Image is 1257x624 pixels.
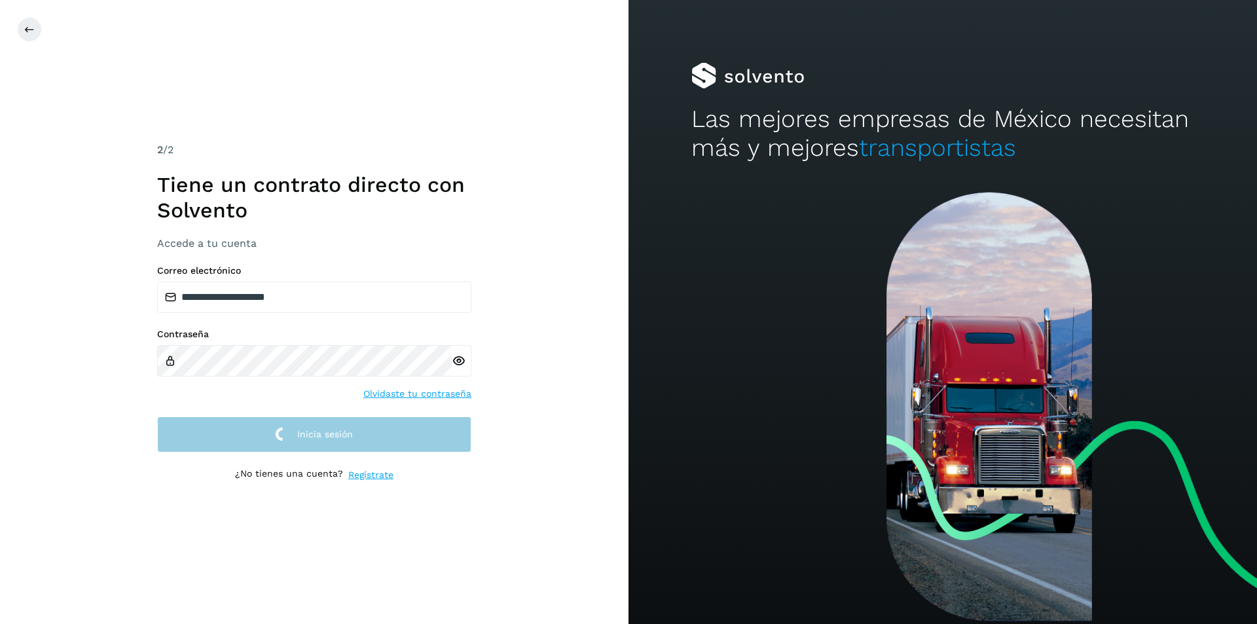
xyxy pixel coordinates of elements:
label: Contraseña [157,329,471,340]
p: ¿No tienes una cuenta? [235,468,343,482]
h2: Las mejores empresas de México necesitan más y mejores [691,105,1194,163]
label: Correo electrónico [157,265,471,276]
a: Regístrate [348,468,393,482]
h3: Accede a tu cuenta [157,237,471,249]
span: transportistas [859,134,1016,162]
span: 2 [157,143,163,156]
button: Inicia sesión [157,416,471,452]
div: /2 [157,142,471,158]
a: Olvidaste tu contraseña [363,387,471,401]
span: Inicia sesión [297,430,353,439]
h1: Tiene un contrato directo con Solvento [157,172,471,223]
